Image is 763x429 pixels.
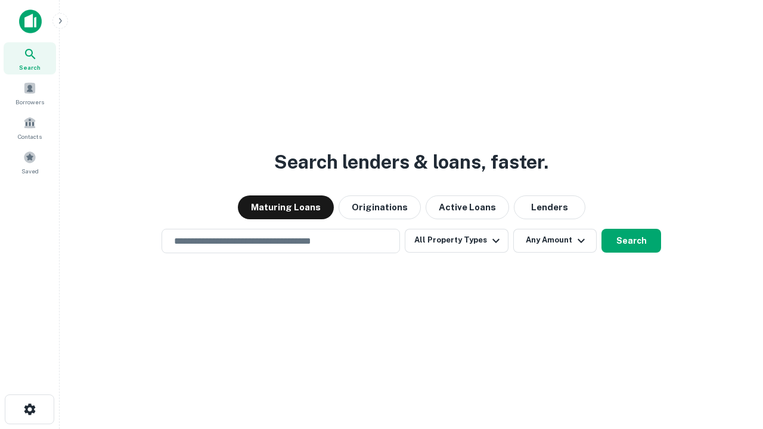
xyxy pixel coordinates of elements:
[405,229,508,253] button: All Property Types
[4,111,56,144] a: Contacts
[514,195,585,219] button: Lenders
[21,166,39,176] span: Saved
[339,195,421,219] button: Originations
[513,229,597,253] button: Any Amount
[15,97,44,107] span: Borrowers
[238,195,334,219] button: Maturing Loans
[18,132,42,141] span: Contacts
[601,229,661,253] button: Search
[703,334,763,391] iframe: Chat Widget
[19,10,42,33] img: capitalize-icon.png
[274,148,548,176] h3: Search lenders & loans, faster.
[4,146,56,178] a: Saved
[426,195,509,219] button: Active Loans
[4,42,56,74] a: Search
[19,63,41,72] span: Search
[4,77,56,109] a: Borrowers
